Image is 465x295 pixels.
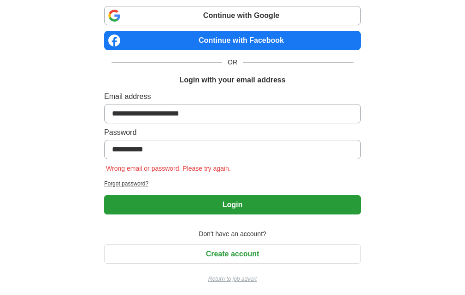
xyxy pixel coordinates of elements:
span: OR [222,58,243,67]
a: Return to job advert [104,275,361,283]
a: Continue with Google [104,6,361,25]
a: Create account [104,250,361,258]
span: Don't have an account? [193,229,272,239]
a: Continue with Facebook [104,31,361,50]
button: Login [104,195,361,214]
h1: Login with your email address [179,75,285,86]
button: Create account [104,244,361,264]
span: Wrong email or password. Please try again. [104,165,233,172]
label: Email address [104,91,361,102]
label: Password [104,127,361,138]
a: Forgot password? [104,179,361,188]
